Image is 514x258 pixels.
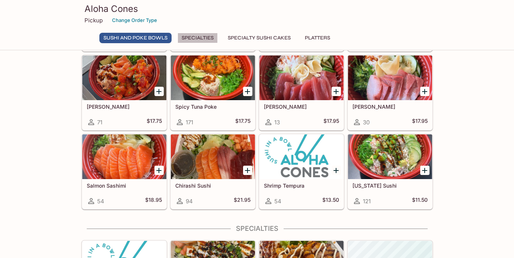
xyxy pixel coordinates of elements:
[154,87,164,96] button: Add Wasabi Masago Ahi Poke
[99,33,172,43] button: Sushi and Poke Bowls
[97,198,104,205] span: 54
[82,134,167,209] a: Salmon Sashimi54$18.95
[274,119,280,126] span: 13
[175,103,250,110] h5: Spicy Tuna Poke
[175,182,250,189] h5: Chirashi Sushi
[84,17,103,24] p: Pickup
[352,103,428,110] h5: [PERSON_NAME]
[348,134,432,209] a: [US_STATE] Sushi121$11.50
[348,55,432,100] div: Hamachi Sashimi
[348,55,432,130] a: [PERSON_NAME]30$17.95
[412,118,428,127] h5: $17.95
[186,198,193,205] span: 94
[243,87,252,96] button: Add Spicy Tuna Poke
[170,55,255,130] a: Spicy Tuna Poke171$17.75
[259,134,344,209] a: Shrimp Tempura54$13.50
[234,197,250,206] h5: $21.95
[352,182,428,189] h5: [US_STATE] Sushi
[274,198,281,205] span: 54
[259,134,344,179] div: Shrimp Tempura
[348,134,432,179] div: California Sushi
[264,182,339,189] h5: Shrimp Tempura
[97,119,102,126] span: 71
[84,3,430,15] h3: Aloha Cones
[259,55,344,130] a: [PERSON_NAME]13$17.95
[243,166,252,175] button: Add Chirashi Sushi
[322,197,339,206] h5: $13.50
[82,55,167,130] a: [PERSON_NAME]71$17.75
[82,134,166,179] div: Salmon Sashimi
[170,134,255,209] a: Chirashi Sushi94$21.95
[82,55,166,100] div: Wasabi Masago Ahi Poke
[363,119,370,126] span: 30
[420,87,430,96] button: Add Hamachi Sashimi
[264,103,339,110] h5: [PERSON_NAME]
[87,182,162,189] h5: Salmon Sashimi
[235,118,250,127] h5: $17.75
[171,55,255,100] div: Spicy Tuna Poke
[420,166,430,175] button: Add California Sushi
[301,33,334,43] button: Platters
[332,87,341,96] button: Add Maguro Sashimi
[363,198,371,205] span: 121
[178,33,218,43] button: Specialties
[224,33,295,43] button: Specialty Sushi Cakes
[259,55,344,100] div: Maguro Sashimi
[145,197,162,206] h5: $18.95
[332,166,341,175] button: Add Shrimp Tempura
[323,118,339,127] h5: $17.95
[186,119,193,126] span: 171
[154,166,164,175] button: Add Salmon Sashimi
[412,197,428,206] h5: $11.50
[147,118,162,127] h5: $17.75
[87,103,162,110] h5: [PERSON_NAME]
[82,224,433,233] h4: Specialties
[109,15,160,26] button: Change Order Type
[171,134,255,179] div: Chirashi Sushi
